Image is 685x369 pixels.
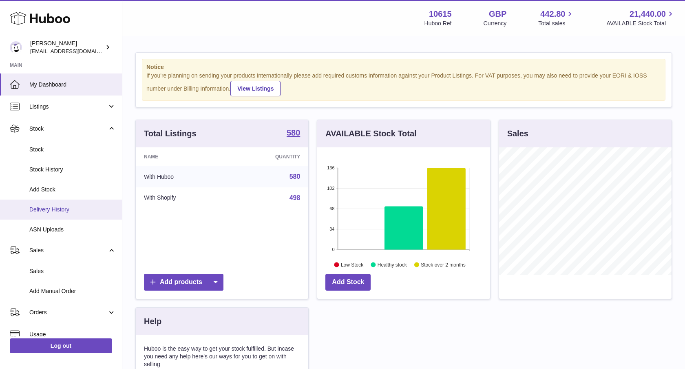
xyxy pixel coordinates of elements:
[144,345,300,368] p: Huboo is the easy way to get your stock fulfilled. But incase you need any help here's our ways f...
[29,287,116,295] span: Add Manual Order
[144,274,223,291] a: Add products
[29,81,116,89] span: My Dashboard
[29,267,116,275] span: Sales
[29,309,107,316] span: Orders
[421,262,466,267] text: Stock over 2 months
[29,103,107,111] span: Listings
[136,166,229,187] td: With Huboo
[327,165,334,170] text: 136
[429,9,452,20] strong: 10615
[144,316,161,327] h3: Help
[606,20,675,27] span: AVAILABLE Stock Total
[289,194,301,201] a: 498
[136,147,229,166] th: Name
[146,63,661,71] strong: Notice
[10,41,22,53] img: fulfillment@fable.com
[332,247,335,252] text: 0
[10,338,112,353] a: Log out
[289,173,301,180] a: 580
[30,48,120,54] span: [EMAIL_ADDRESS][DOMAIN_NAME]
[378,262,407,267] text: Healthy stock
[606,9,675,27] a: 21,440.00 AVAILABLE Stock Total
[29,166,116,173] span: Stock History
[144,128,197,139] h3: Total Listings
[540,9,565,20] span: 442.80
[29,146,116,153] span: Stock
[484,20,507,27] div: Currency
[30,40,104,55] div: [PERSON_NAME]
[538,20,575,27] span: Total sales
[29,125,107,133] span: Stock
[330,227,335,231] text: 34
[489,9,506,20] strong: GBP
[330,206,335,211] text: 68
[146,72,661,96] div: If you're planning on sending your products internationally please add required customs informati...
[29,331,116,338] span: Usage
[29,186,116,193] span: Add Stock
[229,147,308,166] th: Quantity
[327,186,334,191] text: 102
[325,274,371,291] a: Add Stock
[507,128,528,139] h3: Sales
[29,226,116,233] span: ASN Uploads
[325,128,416,139] h3: AVAILABLE Stock Total
[29,206,116,213] span: Delivery History
[136,187,229,209] td: With Shopify
[341,262,364,267] text: Low Stock
[287,129,300,138] a: 580
[424,20,452,27] div: Huboo Ref
[630,9,666,20] span: 21,440.00
[538,9,575,27] a: 442.80 Total sales
[230,81,281,96] a: View Listings
[287,129,300,137] strong: 580
[29,247,107,254] span: Sales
